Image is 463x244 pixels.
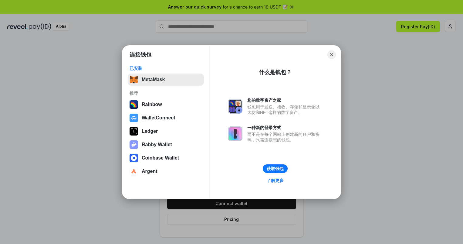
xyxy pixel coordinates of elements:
img: svg+xml,%3Csvg%20width%3D%2228%22%20height%3D%2228%22%20viewBox%3D%220%200%2028%2028%22%20fill%3D... [130,154,138,162]
div: 推荐 [130,91,202,96]
div: 什么是钱包？ [259,69,292,76]
div: 获取钱包 [267,166,284,171]
div: Coinbase Wallet [142,155,179,161]
button: Close [327,50,336,59]
div: MetaMask [142,77,165,82]
button: Rainbow [128,98,204,111]
img: svg+xml,%3Csvg%20xmlns%3D%22http%3A%2F%2Fwww.w3.org%2F2000%2Fsvg%22%20fill%3D%22none%22%20viewBox... [130,140,138,149]
div: 而不是在每个网站上创建新的账户和密码，只需连接您的钱包。 [247,132,323,143]
button: 获取钱包 [263,164,288,173]
div: 已安装 [130,66,202,71]
button: Ledger [128,125,204,137]
img: svg+xml,%3Csvg%20xmlns%3D%22http%3A%2F%2Fwww.w3.org%2F2000%2Fsvg%22%20width%3D%2228%22%20height%3... [130,127,138,136]
div: 您的数字资产之家 [247,98,323,103]
div: Ledger [142,129,158,134]
img: svg+xml,%3Csvg%20xmlns%3D%22http%3A%2F%2Fwww.w3.org%2F2000%2Fsvg%22%20fill%3D%22none%22%20viewBox... [228,99,242,114]
div: WalletConnect [142,115,175,121]
button: Argent [128,165,204,177]
div: Argent [142,169,157,174]
div: 钱包用于发送、接收、存储和显示像以太坊和NFT这样的数字资产。 [247,104,323,115]
img: svg+xml,%3Csvg%20width%3D%2228%22%20height%3D%2228%22%20viewBox%3D%220%200%2028%2028%22%20fill%3D... [130,114,138,122]
a: 了解更多 [263,177,287,184]
div: 一种新的登录方式 [247,125,323,130]
h1: 连接钱包 [130,51,151,58]
div: Rabby Wallet [142,142,172,147]
div: Rainbow [142,102,162,107]
button: WalletConnect [128,112,204,124]
button: Coinbase Wallet [128,152,204,164]
img: svg+xml,%3Csvg%20xmlns%3D%22http%3A%2F%2Fwww.w3.org%2F2000%2Fsvg%22%20fill%3D%22none%22%20viewBox... [228,126,242,141]
button: Rabby Wallet [128,139,204,151]
button: MetaMask [128,74,204,86]
img: svg+xml,%3Csvg%20fill%3D%22none%22%20height%3D%2233%22%20viewBox%3D%220%200%2035%2033%22%20width%... [130,75,138,84]
img: svg+xml,%3Csvg%20width%3D%2228%22%20height%3D%2228%22%20viewBox%3D%220%200%2028%2028%22%20fill%3D... [130,167,138,176]
div: 了解更多 [267,178,284,183]
img: svg+xml,%3Csvg%20width%3D%22120%22%20height%3D%22120%22%20viewBox%3D%220%200%20120%20120%22%20fil... [130,100,138,109]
